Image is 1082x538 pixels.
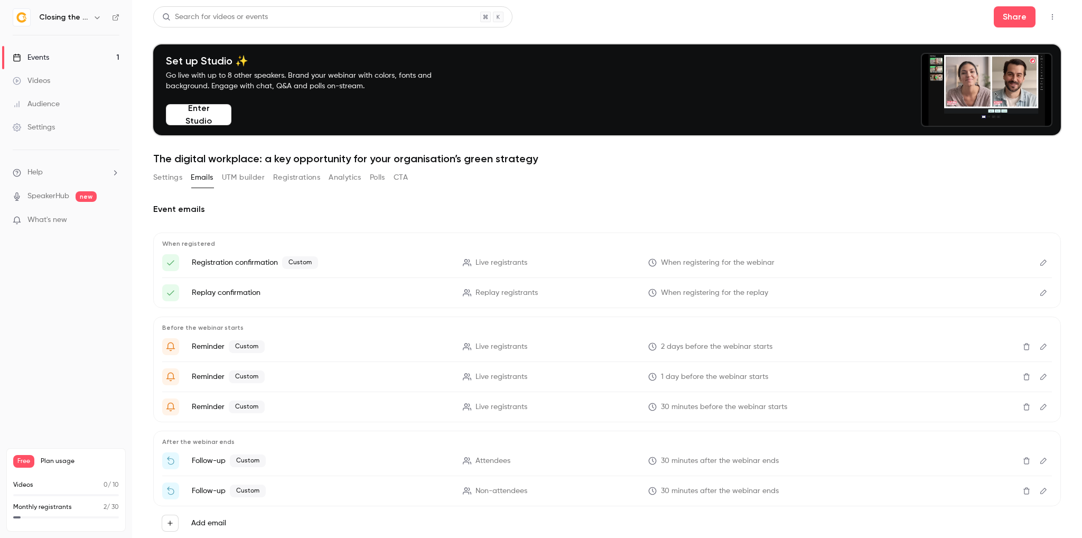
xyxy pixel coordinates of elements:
[475,486,527,497] span: Non-attendees
[229,370,265,383] span: Custom
[1035,452,1052,469] button: Edit
[162,438,1052,446] p: After the webinar ends
[661,341,772,353] span: 2 days before the webinar starts
[166,54,456,67] h4: Set up Studio ✨
[192,485,450,497] p: Follow-up
[1018,483,1035,499] button: Delete
[1035,338,1052,355] button: Edit
[104,503,119,512] p: / 30
[475,456,510,467] span: Attendees
[1035,284,1052,301] button: Edit
[27,167,43,178] span: Help
[41,457,119,466] span: Plan usage
[475,402,527,413] span: Live registrants
[1018,452,1035,469] button: Delete
[162,284,1052,301] li: Here's your access link to {{ event_name }}!
[162,239,1052,248] p: When registered
[222,169,265,186] button: UTM builder
[104,482,108,488] span: 0
[13,503,72,512] p: Monthly registrants
[76,191,97,202] span: new
[27,191,69,202] a: SpeakerHub
[191,169,213,186] button: Emails
[661,402,787,413] span: 30 minutes before the webinar starts
[1035,254,1052,271] button: Edit
[1018,398,1035,415] button: Delete
[13,9,30,26] img: Closing the Loop
[162,368,1052,385] li: Get Ready for '{{ event_name }}' tomorrow!
[153,203,1061,216] h2: Event emails
[1035,483,1052,499] button: Edit
[475,287,538,299] span: Replay registrants
[661,456,779,467] span: 30 minutes after the webinar ends
[13,167,119,178] li: help-dropdown-opener
[475,372,527,383] span: Live registrants
[192,287,450,298] p: Replay confirmation
[1035,368,1052,385] button: Edit
[191,518,226,528] label: Add email
[661,257,775,268] span: When registering for the webinar
[166,70,456,91] p: Go live with up to 8 other speakers. Brand your webinar with colors, fonts and background. Engage...
[994,6,1036,27] button: Share
[162,483,1052,499] li: Watch the replay of {{ event_name }}
[661,372,768,383] span: 1 day before the webinar starts
[39,12,89,23] h6: Closing the Loop
[13,455,34,468] span: Free
[162,323,1052,332] p: Before the webinar starts
[13,52,49,63] div: Events
[162,254,1052,271] li: Here's your access link to {{ event_name }}!
[475,341,527,353] span: Live registrants
[104,480,119,490] p: / 10
[166,104,231,125] button: Enter Studio
[1018,338,1035,355] button: Delete
[192,401,450,413] p: Reminder
[661,287,768,299] span: When registering for the replay
[192,454,450,467] p: Follow-up
[192,340,450,353] p: Reminder
[153,152,1061,165] h1: The digital workplace: a key opportunity for your organisation’s green strategy
[394,169,408,186] button: CTA
[192,256,450,269] p: Registration confirmation
[229,401,265,413] span: Custom
[162,338,1052,355] li: You're attending {{ event_name }}
[370,169,385,186] button: Polls
[230,454,266,467] span: Custom
[13,480,33,490] p: Videos
[13,99,60,109] div: Audience
[162,398,1052,415] li: {{ event_name }} is about to go live
[162,452,1052,469] li: Thanks for attending {{ event_name }}
[273,169,320,186] button: Registrations
[1018,368,1035,385] button: Delete
[162,12,268,23] div: Search for videos or events
[27,215,67,226] span: What's new
[192,370,450,383] p: Reminder
[230,485,266,497] span: Custom
[1035,398,1052,415] button: Edit
[661,486,779,497] span: 30 minutes after the webinar ends
[282,256,318,269] span: Custom
[104,504,107,511] span: 2
[329,169,361,186] button: Analytics
[13,76,50,86] div: Videos
[153,169,182,186] button: Settings
[475,257,527,268] span: Live registrants
[13,122,55,133] div: Settings
[229,340,265,353] span: Custom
